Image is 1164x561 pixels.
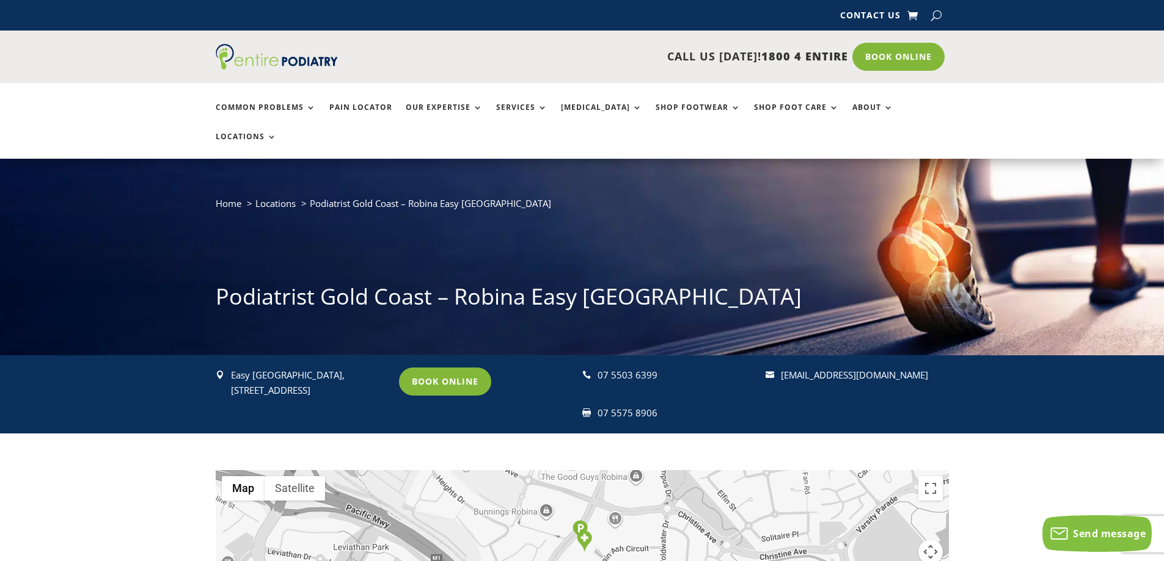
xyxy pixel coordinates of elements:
nav: breadcrumb [216,195,949,220]
span: Podiatrist Gold Coast – Robina Easy [GEOGRAPHIC_DATA] [310,197,551,209]
a: Home [216,197,241,209]
div: 07 5575 8906 [598,405,755,421]
a: About [852,103,893,129]
p: Easy [GEOGRAPHIC_DATA], [STREET_ADDRESS] [231,367,388,399]
a: [EMAIL_ADDRESS][DOMAIN_NAME] [781,369,928,381]
span:  [766,371,774,379]
span:  [582,371,591,379]
button: Send message [1042,515,1152,552]
a: Common Problems [216,103,316,129]
span:  [216,371,224,379]
span: Send message [1073,527,1146,540]
div: Entire Podiatry - Robina [577,530,592,552]
a: Book Online [399,367,491,396]
span:  [582,408,591,417]
img: logo (1) [216,44,338,70]
a: Entire Podiatry [216,60,338,72]
button: Show street map [222,476,265,501]
a: Contact Us [840,11,901,24]
h1: Podiatrist Gold Coast – Robina Easy [GEOGRAPHIC_DATA] [216,281,949,318]
a: Shop Footwear [656,103,741,129]
div: Parking [573,520,588,541]
a: Services [496,103,547,129]
a: Book Online [852,43,945,71]
button: Toggle fullscreen view [918,476,943,501]
a: Our Expertise [406,103,483,129]
div: 07 5503 6399 [598,367,755,383]
a: Locations [216,132,277,159]
a: Shop Foot Care [754,103,839,129]
button: Show satellite imagery [265,476,325,501]
a: Pain Locator [329,103,392,129]
span: 1800 4 ENTIRE [761,49,848,63]
a: [MEDICAL_DATA] [561,103,642,129]
a: Locations [255,197,296,209]
p: CALL US [DATE]! [385,49,848,65]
